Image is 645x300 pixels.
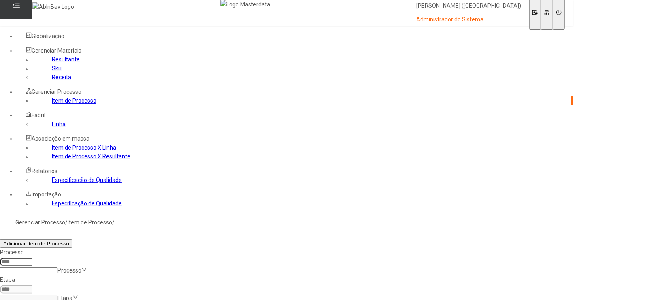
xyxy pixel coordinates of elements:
a: Item de Processo X Linha [52,144,116,151]
a: Especificação de Qualidade [52,177,122,183]
a: Item de Processo [68,219,112,226]
img: AbInBev Logo [32,2,74,11]
span: Fabril [32,112,45,118]
nz-breadcrumb-separator: / [112,219,115,226]
p: [PERSON_NAME] ([GEOGRAPHIC_DATA]) [416,2,521,10]
span: Gerenciar Processo [32,89,81,95]
span: Associação em massa [32,135,89,142]
a: Item de Processo X Resultante [52,153,130,160]
a: Resultante [52,56,80,63]
a: Item de Processo [52,97,96,104]
a: Especificação de Qualidade [52,200,122,207]
a: Gerenciar Processo [15,219,65,226]
a: Receita [52,74,71,80]
nz-select-placeholder: Processo [57,267,81,274]
a: Linha [52,121,66,127]
span: Gerenciar Materiais [32,47,81,54]
span: Importação [32,191,61,198]
a: Sku [52,65,62,72]
span: Adicionar Item de Processo [3,241,69,247]
nz-breadcrumb-separator: / [65,219,68,226]
p: Administrador do Sistema [416,16,521,24]
span: Globalização [32,33,64,39]
span: Relatórios [32,168,57,174]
